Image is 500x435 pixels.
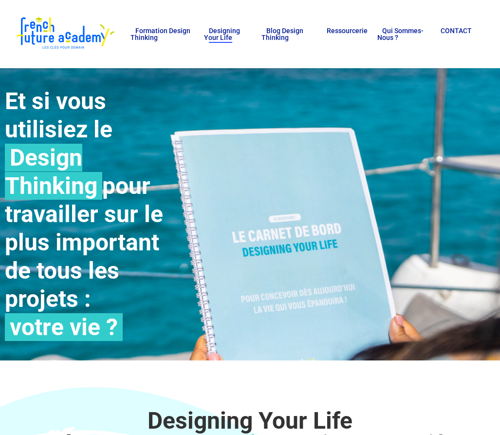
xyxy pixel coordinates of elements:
span: Formation Design Thinking [130,27,190,41]
span: Design Thinking [5,144,102,200]
span: Designing Your Life [204,27,240,41]
span: CONTACT [441,27,472,35]
span: votre vie ? [5,313,123,341]
a: Ressourcerie [322,27,368,41]
img: French Future Academy [14,15,116,54]
div: Designing Your Life [10,409,490,433]
span: Qui sommes-nous ? [377,27,424,41]
h2: Et si vous utilisiez le pour travailler sur le plus important de tous les projets : [5,87,170,341]
a: Formation Design Thinking [130,27,194,41]
a: CONTACT [436,27,472,41]
a: Designing Your Life [204,27,251,41]
a: Qui sommes-nous ? [377,27,426,41]
a: Blog Design Thinking [261,27,313,41]
span: Blog Design Thinking [261,27,303,41]
span: Ressourcerie [327,27,368,35]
